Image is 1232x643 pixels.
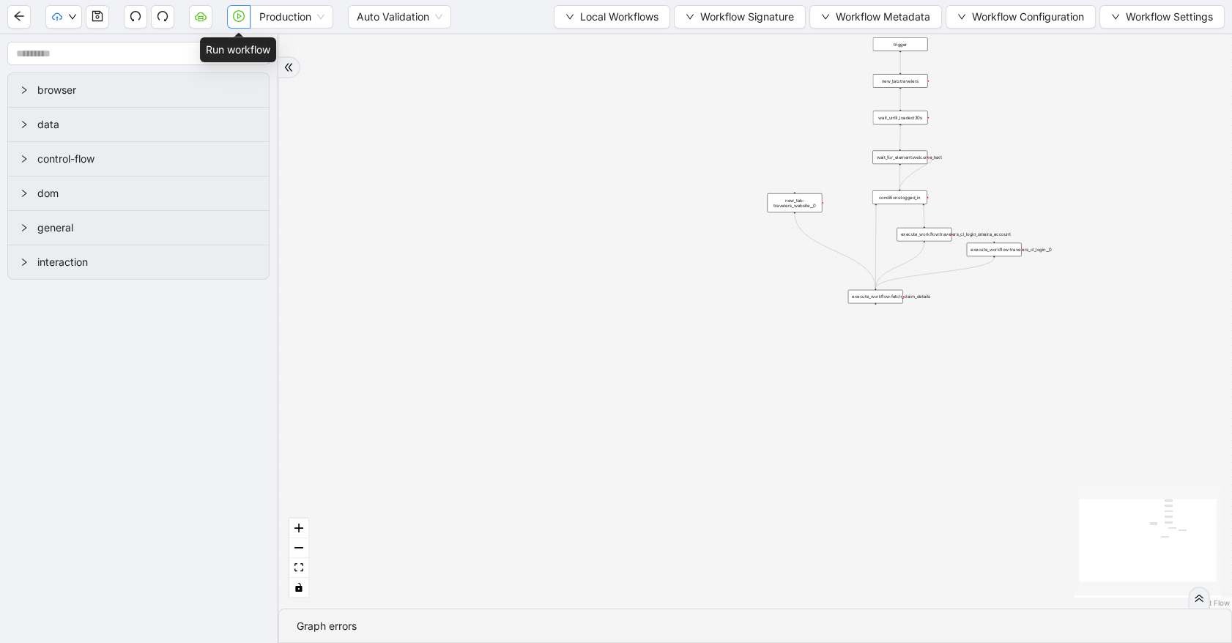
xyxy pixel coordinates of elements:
span: play-circle [233,10,245,22]
span: dom [37,185,257,201]
div: execute_workflow:travelers_cl_login_smaira_account [897,228,951,242]
button: arrow-left [7,5,31,29]
span: right [20,155,29,163]
button: undo [124,5,147,29]
span: right [20,189,29,198]
span: cloud-upload [52,12,62,22]
span: plus-circle [871,309,880,319]
span: data [37,116,257,133]
div: Graph errors [297,618,1214,634]
button: toggle interactivity [289,578,308,598]
div: Run workflow [200,37,276,62]
g: Edge from conditions:logged_in to execute_workflow:fetch_claim_details [875,205,876,288]
button: downWorkflow Metadata [809,5,942,29]
span: arrow-left [13,10,25,22]
button: cloud-server [189,5,212,29]
span: down [686,12,694,21]
span: cloud-server [195,10,207,22]
div: data [8,108,269,141]
span: double-right [283,62,294,73]
span: right [20,86,29,94]
div: new_tab: travelers_website__0 [767,193,822,212]
g: Edge from new_tab: travelers_website__0 to execute_workflow:fetch_claim_details [795,213,875,288]
span: Production [259,6,324,28]
div: wait_until_loaded:30s [872,111,927,124]
button: zoom in [289,519,308,538]
div: trigger [872,37,927,51]
button: zoom out [289,538,308,558]
g: Edge from wait_for_element:welcome_text to conditions:logged_in [899,157,934,190]
span: right [20,258,29,267]
div: new_tab:travelers [872,74,927,88]
span: down [1111,12,1120,21]
span: Workflow Settings [1126,9,1213,25]
span: undo [130,10,141,22]
span: Workflow Metadata [836,9,930,25]
div: execute_workflow:travelers_cl_login__0 [967,243,1022,257]
div: dom [8,176,269,210]
div: browser [8,73,269,107]
span: Workflow Signature [700,9,794,25]
span: save [92,10,103,22]
button: save [86,5,109,29]
span: double-right [1194,593,1204,603]
span: interaction [37,254,257,270]
span: down [565,12,574,21]
a: React Flow attribution [1192,598,1230,607]
span: Local Workflows [580,9,658,25]
span: Workflow Configuration [972,9,1084,25]
button: redo [151,5,174,29]
button: cloud-uploaddown [45,5,82,29]
div: wait_for_element:welcome_text [872,150,927,164]
div: execute_workflow:fetch_claim_details [848,290,903,304]
span: down [957,12,966,21]
div: conditions:logged_in [872,190,927,204]
span: Auto Validation [357,6,442,28]
div: interaction [8,245,269,279]
span: general [37,220,257,236]
span: redo [157,10,168,22]
span: down [821,12,830,21]
div: general [8,211,269,245]
button: downWorkflow Settings [1099,5,1225,29]
button: downWorkflow Configuration [946,5,1096,29]
div: execute_workflow:fetch_claim_detailsplus-circle [848,290,903,304]
span: right [20,120,29,129]
button: fit view [289,558,308,578]
span: browser [37,82,257,98]
span: down [68,12,77,21]
g: Edge from execute_workflow:travelers_cl_login_smaira_account to execute_workflow:fetch_claim_details [875,242,924,289]
span: control-flow [37,151,257,167]
button: play-circle [227,5,251,29]
button: downWorkflow Signature [674,5,806,29]
div: control-flow [8,142,269,176]
span: right [20,223,29,232]
button: downLocal Workflows [554,5,670,29]
g: Edge from execute_workflow:travelers_cl_login__0 to execute_workflow:fetch_claim_details [875,258,994,289]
